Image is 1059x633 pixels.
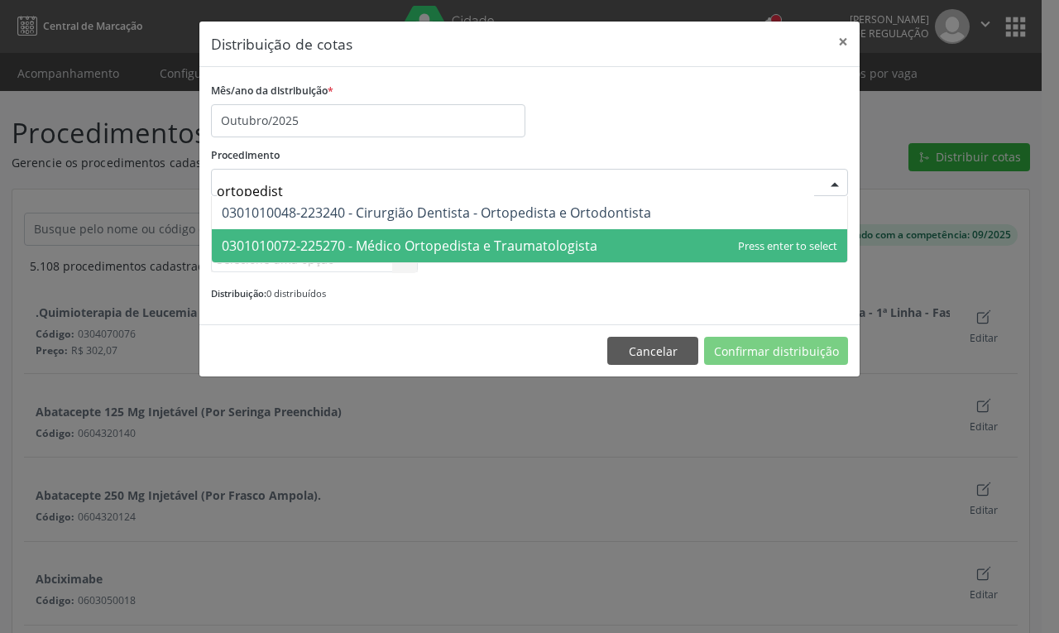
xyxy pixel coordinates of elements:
h5: Distribuição de cotas [211,33,352,55]
label: Procedimento [211,143,280,169]
span: 0301010048-223240 - Cirurgião Dentista - Ortopedista e Ortodontista [222,204,651,222]
button: Cancelar [607,337,698,365]
input: Buscar por procedimento [217,175,814,208]
span: 0301010072-225270 - Médico Ortopedista e Traumatologista [222,237,597,255]
button: Confirmar distribuição [704,337,848,365]
button: Close [827,22,860,62]
small: 0 distribuídos [211,287,326,300]
label: Mês/ano da distribuição [211,79,333,104]
span: Distribuição: [211,287,266,300]
input: Selecione o mês/ano [211,104,525,137]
